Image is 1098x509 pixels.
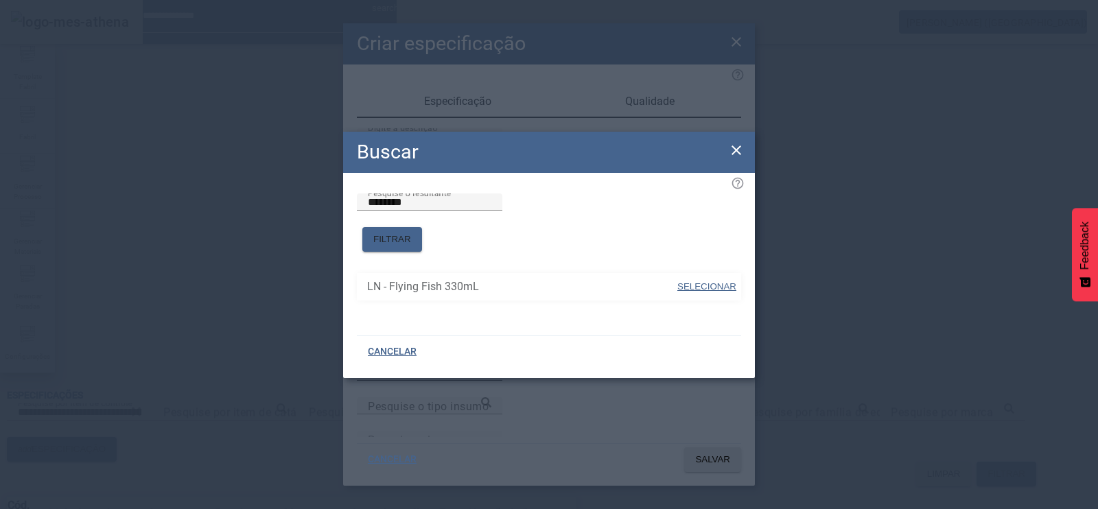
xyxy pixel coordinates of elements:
[368,345,417,359] span: CANCELAR
[362,227,422,252] button: FILTRAR
[368,188,451,198] mat-label: Pesquise o resultante
[373,233,411,246] span: FILTRAR
[357,340,428,364] button: CANCELAR
[676,274,738,299] button: SELECIONAR
[357,447,428,472] button: CANCELAR
[677,281,736,292] span: SELECIONAR
[357,137,419,167] h2: Buscar
[367,279,676,295] span: LN - Flying Fish 330mL
[684,447,741,472] button: SALVAR
[368,453,417,466] span: CANCELAR
[695,453,730,466] span: SALVAR
[1079,222,1091,270] span: Feedback
[1072,208,1098,301] button: Feedback - Mostrar pesquisa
